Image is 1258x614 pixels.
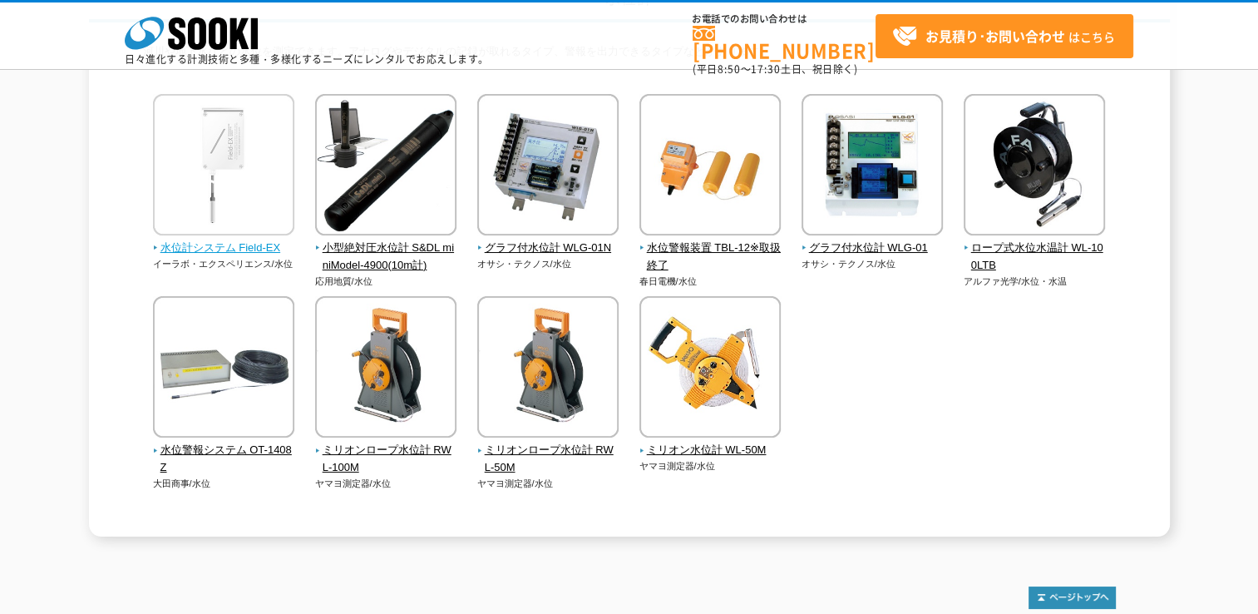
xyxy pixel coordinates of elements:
span: 8:50 [718,62,741,77]
img: ミリオン水位計 WL-50M [639,296,781,442]
p: ヤマヨ測定器/水位 [477,477,619,491]
a: グラフ付水位計 WLG-01N [477,224,619,257]
img: ミリオンロープ水位計 RWL-50M [477,296,619,442]
span: お電話でのお問い合わせは [693,14,876,24]
p: ヤマヨ測定器/水位 [315,477,457,491]
img: グラフ付水位計 WLG-01 [802,94,943,240]
a: 水位警報装置 TBL-12※取扱終了 [639,224,782,274]
a: 水位計システム Field-EX [153,224,295,257]
a: 小型絶対圧水位計 S&DL miniModel-4900(10m計) [315,224,457,274]
p: オサシ・テクノス/水位 [802,257,944,271]
a: 水位警報システム OT-1408Z [153,427,295,477]
p: アルファ光学/水位・水温 [964,275,1106,289]
img: ロープ式水位水温計 WL-100LTB [964,94,1105,240]
a: ミリオン水位計 WL-50M [639,427,782,460]
img: トップページへ [1029,587,1116,609]
img: グラフ付水位計 WLG-01N [477,94,619,240]
span: ミリオンロープ水位計 RWL-100M [315,442,457,477]
img: 水位警報システム OT-1408Z [153,296,294,442]
span: グラフ付水位計 WLG-01N [477,240,619,257]
span: 小型絶対圧水位計 S&DL miniModel-4900(10m計) [315,240,457,275]
a: ミリオンロープ水位計 RWL-50M [477,427,619,477]
p: 日々進化する計測技術と多種・多様化するニーズにレンタルでお応えします。 [125,54,489,64]
a: グラフ付水位計 WLG-01 [802,224,944,257]
a: [PHONE_NUMBER] [693,26,876,60]
img: 水位警報装置 TBL-12※取扱終了 [639,94,781,240]
p: 大田商事/水位 [153,477,295,491]
a: お見積り･お問い合わせはこちら [876,14,1133,58]
p: 応用地質/水位 [315,275,457,289]
img: 小型絶対圧水位計 S&DL miniModel-4900(10m計) [315,94,456,240]
a: ロープ式水位水温計 WL-100LTB [964,224,1106,274]
span: グラフ付水位計 WLG-01 [802,240,944,257]
a: ミリオンロープ水位計 RWL-100M [315,427,457,477]
span: 水位計システム Field-EX [153,240,295,257]
img: ミリオンロープ水位計 RWL-100M [315,296,456,442]
p: イーラボ・エクスペリエンス/水位 [153,257,295,271]
span: ミリオン水位計 WL-50M [639,442,782,459]
span: ロープ式水位水温計 WL-100LTB [964,240,1106,275]
p: 春日電機/水位 [639,275,782,289]
span: はこちら [892,24,1115,49]
img: 水位計システム Field-EX [153,94,294,240]
p: ヤマヨ測定器/水位 [639,459,782,473]
span: 水位警報装置 TBL-12※取扱終了 [639,240,782,275]
span: 水位警報システム OT-1408Z [153,442,295,477]
span: ミリオンロープ水位計 RWL-50M [477,442,619,477]
strong: お見積り･お問い合わせ [925,26,1065,46]
p: オサシ・テクノス/水位 [477,257,619,271]
span: (平日 ～ 土日、祝日除く) [693,62,857,77]
span: 17:30 [751,62,781,77]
